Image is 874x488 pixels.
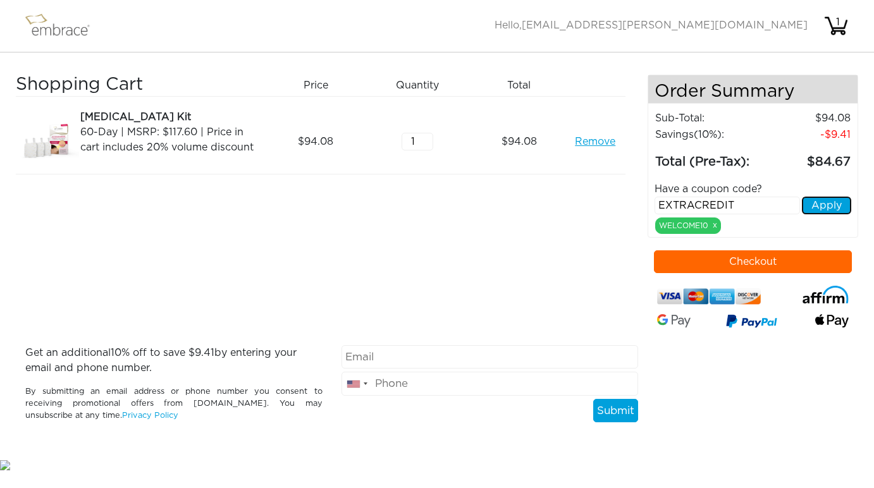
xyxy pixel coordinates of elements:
[815,314,849,328] img: fullApplePay.png
[825,15,851,30] div: 1
[763,143,851,172] td: 84.67
[655,217,721,234] div: WELCOME10
[396,78,439,93] span: Quantity
[726,312,777,332] img: paypal-v3.png
[657,286,761,307] img: credit-cards.png
[80,125,260,155] div: 60-Day | MSRP: $117.60 | Price in cart includes 20% volume discount
[342,372,639,396] input: Phone
[645,181,861,197] div: Have a coupon code?
[575,134,615,149] a: Remove
[655,143,763,172] td: Total (Pre-Tax):
[655,110,763,126] td: Sub-Total:
[25,345,323,375] p: Get an additional % off to save $ by entering your email and phone number.
[713,219,717,231] a: x
[16,109,79,174] img: 3dae449a-8dcd-11e7-960f-02e45ca4b85b.jpeg
[823,20,849,30] a: 1
[763,126,851,143] td: 9.41
[763,110,851,126] td: 94.08
[823,13,849,39] img: cart
[802,197,851,214] button: Apply
[473,75,575,96] div: Total
[195,348,214,358] span: 9.41
[80,109,260,125] div: [MEDICAL_DATA] Kit
[22,10,104,42] img: logo.png
[803,286,849,304] img: affirm-logo.svg
[522,20,808,30] span: [EMAIL_ADDRESS][PERSON_NAME][DOMAIN_NAME]
[648,75,858,104] h4: Order Summary
[502,134,537,149] span: 94.08
[111,348,121,358] span: 10
[270,75,372,96] div: Price
[342,372,371,395] div: United States: +1
[342,345,639,369] input: Email
[16,75,261,96] h3: Shopping Cart
[655,126,763,143] td: Savings :
[654,250,852,273] button: Checkout
[593,399,638,423] button: Submit
[298,134,333,149] span: 94.08
[657,314,691,327] img: Google-Pay-Logo.svg
[694,130,722,140] span: (10%)
[122,412,178,420] a: Privacy Policy
[25,386,323,422] p: By submitting an email address or phone number you consent to receiving promotional offers from [...
[495,20,808,30] span: Hello,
